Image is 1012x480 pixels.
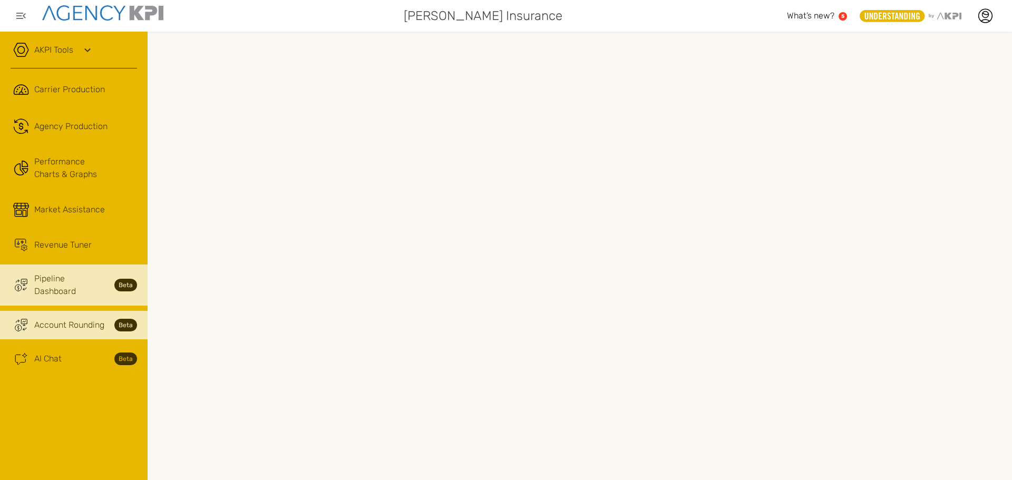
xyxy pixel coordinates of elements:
text: 5 [841,13,844,19]
img: agencykpi-logo-550x69-2d9e3fa8.png [42,5,163,21]
a: 5 [839,12,847,21]
a: AKPI Tools [34,44,73,56]
strong: Beta [114,279,137,291]
strong: Beta [114,352,137,365]
span: Agency Production [34,120,108,133]
span: [PERSON_NAME] Insurance [404,6,562,25]
span: Carrier Production [34,83,105,96]
span: Account Rounding [34,319,104,331]
span: Revenue Tuner [34,239,92,251]
span: Pipeline Dashboard [34,272,108,298]
span: What’s new? [787,11,834,21]
span: Market Assistance [34,203,105,216]
span: AI Chat [34,352,62,365]
strong: Beta [114,319,137,331]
